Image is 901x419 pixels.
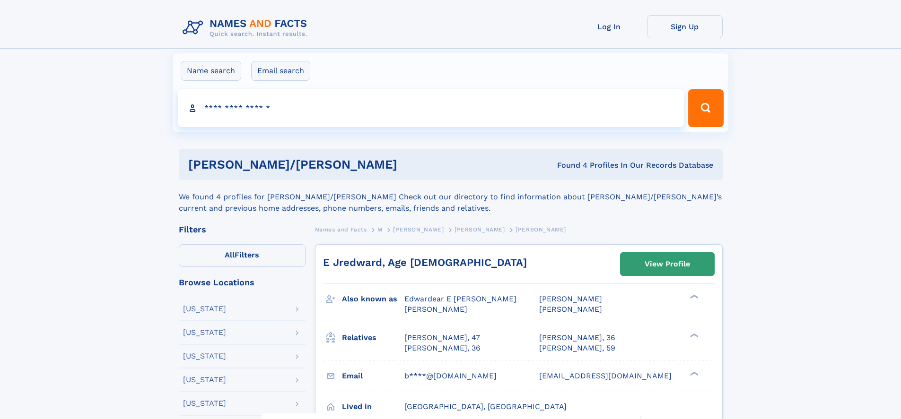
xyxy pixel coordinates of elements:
[183,400,226,407] div: [US_STATE]
[539,343,615,353] a: [PERSON_NAME], 59
[179,278,306,287] div: Browse Locations
[539,294,602,303] span: [PERSON_NAME]
[315,223,367,235] a: Names and Facts
[183,329,226,336] div: [US_STATE]
[393,223,444,235] a: [PERSON_NAME]
[516,226,566,233] span: [PERSON_NAME]
[181,61,241,81] label: Name search
[377,226,383,233] span: M
[645,253,690,275] div: View Profile
[179,15,315,41] img: Logo Names and Facts
[539,333,615,343] a: [PERSON_NAME], 36
[342,368,404,384] h3: Email
[404,333,480,343] a: [PERSON_NAME], 47
[342,330,404,346] h3: Relatives
[183,376,226,384] div: [US_STATE]
[455,223,505,235] a: [PERSON_NAME]
[455,226,505,233] span: [PERSON_NAME]
[342,291,404,307] h3: Also known as
[647,15,723,38] a: Sign Up
[571,15,647,38] a: Log In
[183,352,226,360] div: [US_STATE]
[251,61,310,81] label: Email search
[404,343,481,353] a: [PERSON_NAME], 36
[179,180,723,214] div: We found 4 profiles for [PERSON_NAME]/[PERSON_NAME] Check out our directory to find information a...
[688,89,723,127] button: Search Button
[539,371,672,380] span: [EMAIL_ADDRESS][DOMAIN_NAME]
[178,89,684,127] input: search input
[342,399,404,415] h3: Lived in
[688,294,699,300] div: ❯
[688,332,699,338] div: ❯
[688,370,699,376] div: ❯
[225,250,235,259] span: All
[393,226,444,233] span: [PERSON_NAME]
[539,305,602,314] span: [PERSON_NAME]
[183,305,226,313] div: [US_STATE]
[404,294,516,303] span: Edwardear E [PERSON_NAME]
[377,223,383,235] a: M
[621,253,714,275] a: View Profile
[323,257,527,268] a: E Jredward, Age [DEMOGRAPHIC_DATA]
[188,159,477,171] h1: [PERSON_NAME]/[PERSON_NAME]
[179,244,306,267] label: Filters
[179,225,306,234] div: Filters
[404,402,567,411] span: [GEOGRAPHIC_DATA], [GEOGRAPHIC_DATA]
[477,160,713,171] div: Found 4 Profiles In Our Records Database
[404,305,467,314] span: [PERSON_NAME]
